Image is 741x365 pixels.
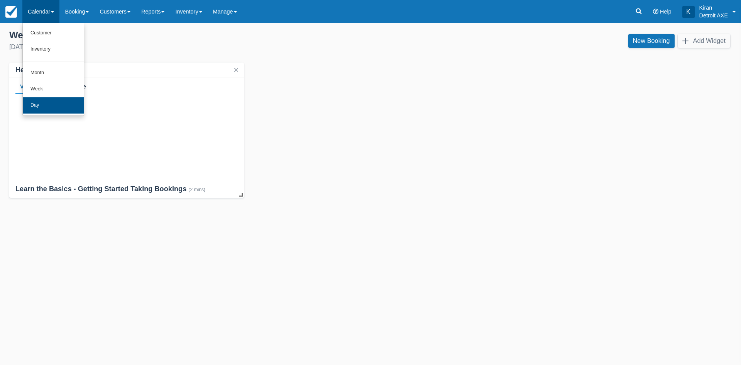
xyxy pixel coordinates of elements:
[23,41,84,58] a: Inventory
[9,29,364,41] div: Welcome , Kiran !
[15,66,47,75] div: Helpdesk
[23,81,84,97] a: Week
[23,65,84,81] a: Month
[22,23,84,116] ul: Calendar
[699,4,728,12] p: Kiran
[188,187,205,192] div: (2 mins)
[23,97,84,114] a: Day
[15,185,238,194] div: Learn the Basics - Getting Started Taking Bookings
[23,25,84,41] a: Customer
[699,12,728,19] p: Detroit AXE
[660,8,672,15] span: Help
[9,42,364,52] div: [DATE]
[15,78,40,94] div: Video
[653,9,658,14] i: Help
[682,6,695,18] div: K
[678,34,730,48] button: Add Widget
[628,34,675,48] a: New Booking
[5,6,17,18] img: checkfront-main-nav-mini-logo.png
